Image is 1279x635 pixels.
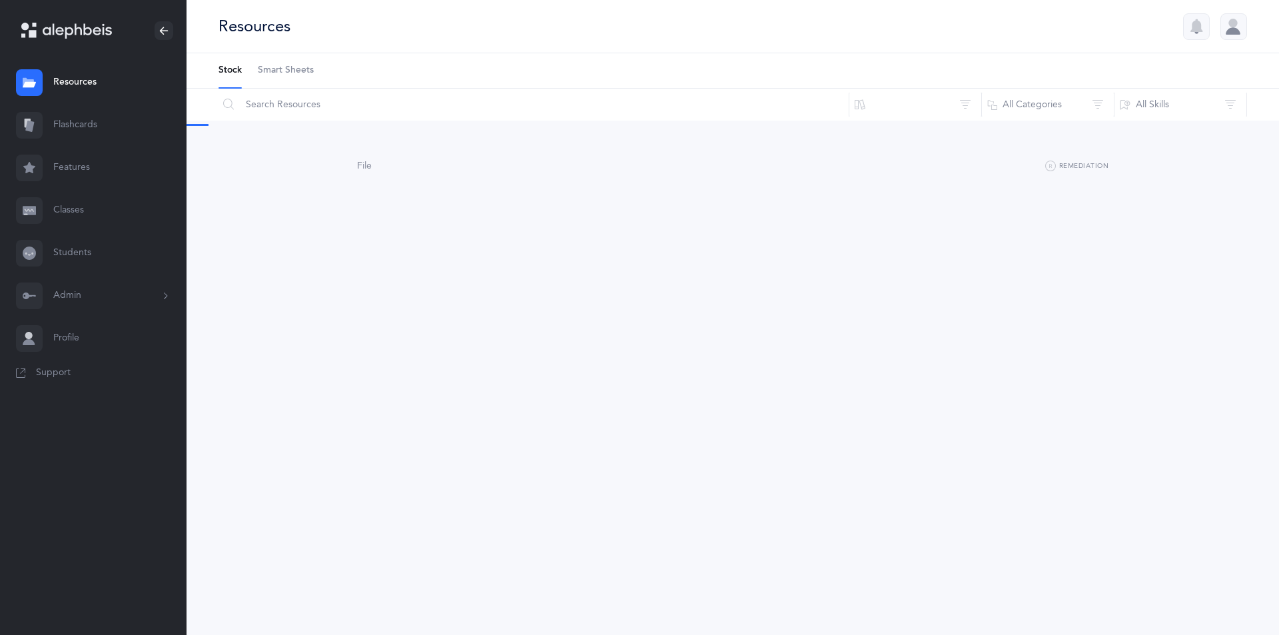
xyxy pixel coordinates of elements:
[1114,89,1247,121] button: All Skills
[258,64,314,77] span: Smart Sheets
[357,161,372,171] span: File
[1045,159,1108,175] button: Remediation
[218,89,849,121] input: Search Resources
[218,15,290,37] div: Resources
[36,366,71,380] span: Support
[981,89,1114,121] button: All Categories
